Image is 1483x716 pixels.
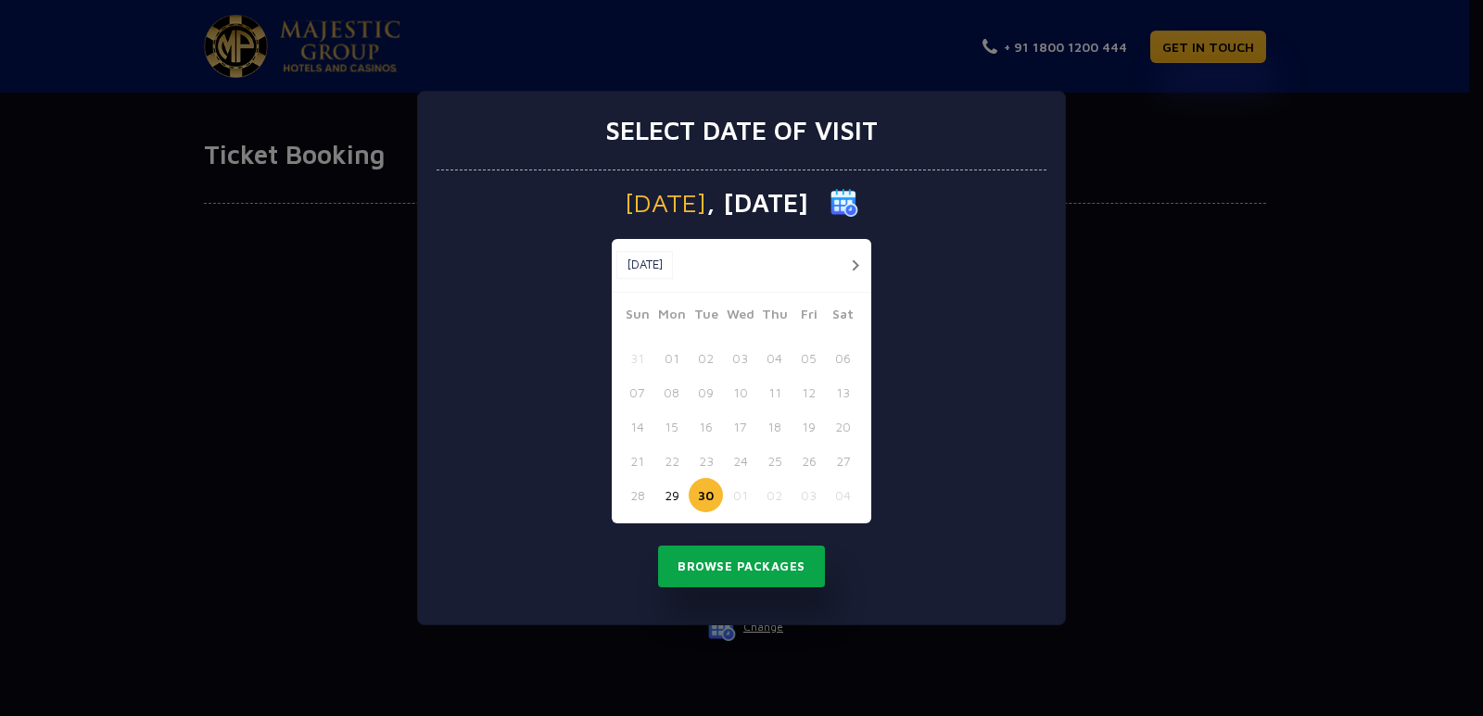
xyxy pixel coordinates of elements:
button: 25 [757,444,792,478]
button: 02 [757,478,792,512]
button: 13 [826,375,860,409]
span: , [DATE] [706,190,808,216]
span: [DATE] [625,190,706,216]
button: 23 [689,444,723,478]
span: Wed [723,304,757,330]
button: 10 [723,375,757,409]
button: 19 [792,409,826,444]
h3: Select date of visit [605,115,878,146]
button: 29 [654,478,689,512]
button: 28 [620,478,654,512]
button: 01 [654,341,689,375]
span: Sun [620,304,654,330]
button: 05 [792,341,826,375]
button: 24 [723,444,757,478]
button: 03 [792,478,826,512]
button: Browse Packages [658,546,825,588]
button: 04 [826,478,860,512]
button: 14 [620,409,654,444]
button: 31 [620,341,654,375]
span: Thu [757,304,792,330]
button: 22 [654,444,689,478]
button: 01 [723,478,757,512]
button: 12 [792,375,826,409]
span: Tue [689,304,723,330]
span: Sat [826,304,860,330]
button: 16 [689,409,723,444]
button: 30 [689,478,723,512]
button: 03 [723,341,757,375]
button: 07 [620,375,654,409]
button: 02 [689,341,723,375]
button: 15 [654,409,689,444]
span: Mon [654,304,689,330]
button: 08 [654,375,689,409]
button: 09 [689,375,723,409]
button: 04 [757,341,792,375]
button: 21 [620,444,654,478]
button: 27 [826,444,860,478]
button: 11 [757,375,792,409]
button: [DATE] [616,251,673,279]
button: 06 [826,341,860,375]
span: Fri [792,304,826,330]
button: 17 [723,409,757,444]
button: 26 [792,444,826,478]
button: 20 [826,409,860,444]
button: 18 [757,409,792,444]
img: calender icon [830,189,858,217]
